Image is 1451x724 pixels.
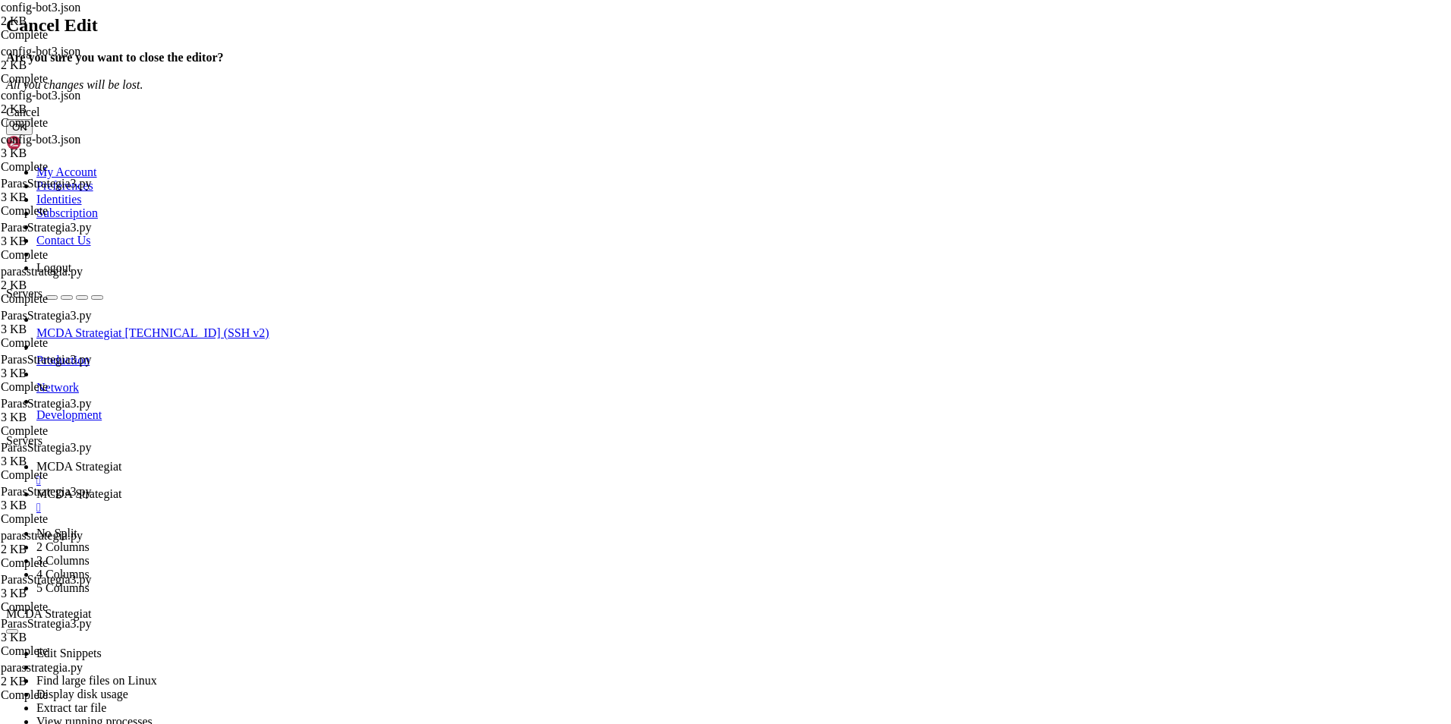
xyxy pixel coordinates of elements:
[6,432,109,444] span: freqtrade-bot3 |
[6,200,109,212] span: freqtrade-bot3 |
[1,380,145,394] div: Complete
[1,455,145,468] div: 3 KB
[1,58,145,72] div: 2 KB
[6,122,1254,135] x-row: [DATE] 07:07:09,814 - freqtrade.loggers - INFO - Logfile configured
[6,277,109,289] span: freqtrade-bot3 |
[1,600,145,614] div: Complete
[6,587,1254,600] x-row: Please make sure to review the documentation at [URL][DOMAIN_NAME].
[1,336,145,350] div: Complete
[6,522,1254,535] x-row: [DATE] 07:07:55,756 - freqtrade.configuration.configuration - INFO - Using data directory: /freqt...
[1,14,145,28] div: 2 KB
[6,342,109,354] span: freqtrade-bot3 |
[1,177,145,204] span: ParasStrategia3.py
[1,631,145,644] div: 3 KB
[6,238,206,250] span: freqtrade-bot3 exited with code 1
[6,612,12,625] div: (0, 47)
[6,419,206,431] span: freqtrade-bot3 exited with code 1
[6,561,109,573] span: freqtrade-bot3 |
[6,496,1254,509] x-row: [DATE] 07:07:55,740 - freqtrade.loggers - INFO - Verbosity set to 0
[6,458,1254,471] x-row: [DATE] 07:07:55,737 - freqtrade.configuration.load_config - INFO - Using config: /freqtrade/user_...
[6,587,109,599] span: freqtrade-bot3 |
[6,83,1254,96] x-row: [DATE] 07:07:07,996 - numexpr.utils - INFO - NumExpr defaulting to 2 threads.
[1,688,145,702] div: Complete
[6,367,109,379] span: freqtrade-bot3 |
[6,509,109,521] span: freqtrade-bot3 |
[1,661,145,688] span: parasstrategia.py
[6,496,109,508] span: freqtrade-bot3 |
[1,89,80,102] span: config-bot3.json
[1,353,92,366] span: ParasStrategia3.py
[6,574,109,586] span: freqtrade-bot3 |
[1,221,145,248] span: ParasStrategia3.py
[6,406,1254,419] x-row: Please make sure to review the documentation at [URL][DOMAIN_NAME].
[6,471,109,483] span: freqtrade-bot3 |
[1,397,92,410] span: ParasStrategia3.py
[1,102,145,116] div: 2 KB
[6,71,1254,83] x-row: [DATE] 07:07:07,457 - freqtrade - INFO - freqtrade 2025.8
[1,411,145,424] div: 3 KB
[1,485,145,512] span: ParasStrategia3.py
[1,177,92,190] span: ParasStrategia3.py
[6,354,1254,367] x-row: [DATE] 07:07:26,427 - freqtrade.exchange.check_exchange - INFO - Checking exchange...
[1,485,92,498] span: ParasStrategia3.py
[1,367,145,380] div: 3 KB
[1,587,145,600] div: 3 KB
[1,1,145,28] span: config-bot3.json
[6,303,1254,316] x-row: [DATE] 07:07:26,404 - freqtrade.loggers - INFO - Logfile configured
[6,148,109,160] span: freqtrade-bot3 |
[6,109,1254,122] x-row: [DATE] 07:07:09,813 - freqtrade.loggers - INFO - Enabling colorized output.
[1,617,145,644] span: ParasStrategia3.py
[1,116,145,130] div: Complete
[1,529,83,542] span: parasstrategia.py
[6,471,1254,483] x-row: [DATE] 07:07:55,739 - freqtrade.loggers - INFO - Enabling colorized output.
[1,1,80,14] span: config-bot3.json
[6,45,109,57] span: freqtrade-bot3 |
[6,354,109,367] span: freqtrade-bot3 |
[6,290,1254,303] x-row: [DATE] 07:07:26,403 - freqtrade.loggers - INFO - Enabling colorized output.
[1,309,145,336] span: ParasStrategia3.py
[6,316,109,328] span: freqtrade-bot3 |
[6,19,109,31] span: freqtrade-bot3 |
[1,573,92,586] span: ParasStrategia3.py
[1,190,145,204] div: 3 KB
[6,380,1254,393] x-row: [DATE] 07:07:26,444 - freqtrade.configuration.configuration - INFO - Using pairlist from configur...
[1,89,145,116] span: config-bot3.json
[6,6,109,18] span: freqtrade-bot3 |
[6,535,109,547] span: freqtrade-bot3 |
[6,71,109,83] span: freqtrade-bot3 |
[1,353,145,380] span: ParasStrategia3.py
[6,225,1254,238] x-row: Please make sure to review the documentation at [URL][DOMAIN_NAME].
[1,146,145,160] div: 3 KB
[6,342,1254,354] x-row: [DATE] 07:07:26,425 - freqtrade.configuration.configuration - INFO - Using data directory: /freqt...
[6,393,1254,406] x-row: [DATE] 07:07:26,444 - freqtrade - ERROR - Configuration error: StaticPairList requires pair_white...
[6,161,109,173] span: freqtrade-bot3 |
[1,45,145,72] span: config-bot3.json
[1,644,145,658] div: Complete
[1,279,145,292] div: 2 KB
[6,483,109,496] span: freqtrade-bot3 |
[6,432,1254,445] x-row: [DATE] 07:07:53,425 - freqtrade - INFO - freqtrade 2025.8
[1,424,145,438] div: Complete
[6,45,1254,58] x-row: Please make sure to review the documentation at [URL][DOMAIN_NAME].
[1,292,145,306] div: Complete
[1,28,145,42] div: Complete
[6,574,1254,587] x-row: [DATE] 07:07:55,774 - freqtrade - ERROR - Configuration error: StaticPairList requires pair_white...
[1,248,145,262] div: Complete
[1,45,80,58] span: config-bot3.json
[6,561,1254,574] x-row: [DATE] 07:07:55,773 - freqtrade.configuration.configuration - INFO - Using pairlist from configur...
[6,406,109,418] span: freqtrade-bot3 |
[6,458,109,470] span: freqtrade-bot3 |
[1,133,145,160] span: config-bot3.json
[6,212,109,225] span: freqtrade-bot3 |
[6,58,206,70] span: freqtrade-bot3 exited with code 1
[6,535,1254,548] x-row: [DATE] 07:07:55,758 - freqtrade.exchange.check_exchange - INFO - Checking exchange...
[1,617,92,630] span: ParasStrategia3.py
[1,512,145,526] div: Complete
[1,499,145,512] div: 3 KB
[6,109,109,121] span: freqtrade-bot3 |
[1,556,145,570] div: Complete
[6,135,1254,148] x-row: [DATE] 07:07:09,814 - freqtrade.loggers - INFO - Verbosity set to 0
[6,251,1254,264] x-row: [DATE] 07:07:24,078 - freqtrade - INFO - freqtrade 2025.8
[6,83,109,96] span: freqtrade-bot3 |
[6,316,1254,329] x-row: [DATE] 07:07:26,404 - freqtrade.loggers - INFO - Verbosity set to 0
